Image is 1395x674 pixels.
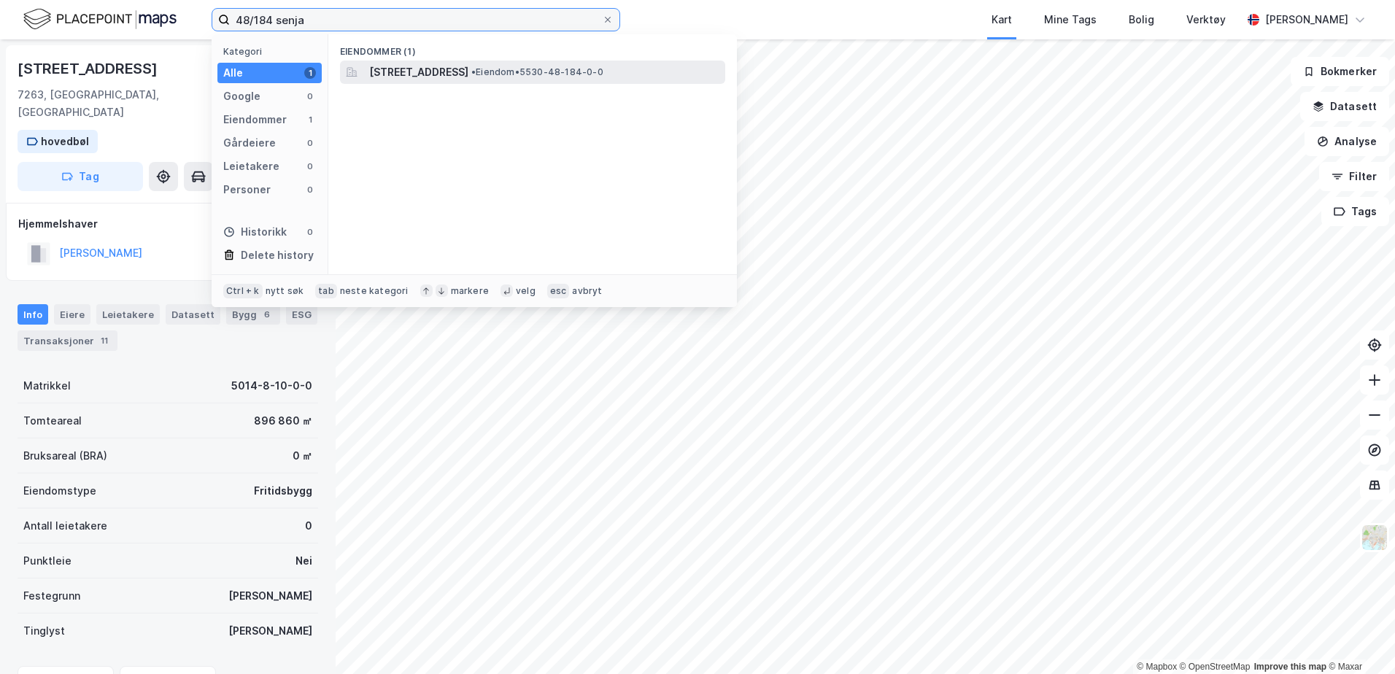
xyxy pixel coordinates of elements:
button: Analyse [1305,127,1389,156]
div: 7263, [GEOGRAPHIC_DATA], [GEOGRAPHIC_DATA] [18,86,262,121]
div: Fritidsbygg [254,482,312,500]
div: [STREET_ADDRESS] [18,57,161,80]
div: hovedbøl [41,133,89,150]
div: avbryt [572,285,602,297]
div: Gårdeiere [223,134,276,152]
div: [PERSON_NAME] [228,587,312,605]
a: Mapbox [1137,662,1177,672]
div: Eiere [54,304,90,325]
div: Eiendommer (1) [328,34,737,61]
div: Matrikkel [23,377,71,395]
div: Delete history [241,247,314,264]
div: Eiendommer [223,111,287,128]
div: 0 [304,184,316,195]
button: Filter [1319,162,1389,191]
a: Improve this map [1254,662,1326,672]
div: markere [451,285,489,297]
button: Bokmerker [1291,57,1389,86]
div: Leietakere [96,304,160,325]
div: Transaksjoner [18,330,117,351]
div: 0 [304,160,316,172]
div: Antall leietakere [23,517,107,535]
div: Nei [295,552,312,570]
button: Datasett [1300,92,1389,121]
img: Z [1361,524,1388,551]
div: [PERSON_NAME] [1265,11,1348,28]
button: Tags [1321,197,1389,226]
div: Alle [223,64,243,82]
div: Historikk [223,223,287,241]
div: 1 [304,67,316,79]
button: Tag [18,162,143,191]
div: 0 [304,226,316,238]
span: • [471,66,476,77]
div: Mine Tags [1044,11,1097,28]
div: 11 [97,333,112,348]
div: ESG [286,304,317,325]
div: Verktøy [1186,11,1226,28]
div: Festegrunn [23,587,80,605]
iframe: Chat Widget [1322,604,1395,674]
input: Søk på adresse, matrikkel, gårdeiere, leietakere eller personer [230,9,602,31]
div: neste kategori [340,285,409,297]
div: Info [18,304,48,325]
span: Eiendom • 5530-48-184-0-0 [471,66,603,78]
div: Datasett [166,304,220,325]
div: Ctrl + k [223,284,263,298]
img: logo.f888ab2527a4732fd821a326f86c7f29.svg [23,7,177,32]
div: [PERSON_NAME] [228,622,312,640]
div: Bolig [1129,11,1154,28]
div: esc [547,284,570,298]
div: Bruksareal (BRA) [23,447,107,465]
div: Eiendomstype [23,482,96,500]
div: Bygg [226,304,280,325]
div: tab [315,284,337,298]
div: 0 [304,90,316,102]
div: Hjemmelshaver [18,215,317,233]
div: Personer [223,181,271,198]
div: Tinglyst [23,622,65,640]
div: Google [223,88,260,105]
div: nytt søk [266,285,304,297]
div: Punktleie [23,552,72,570]
div: Kategori [223,46,322,57]
div: Kart [992,11,1012,28]
div: 0 [305,517,312,535]
div: 896 860 ㎡ [254,412,312,430]
div: 5014-8-10-0-0 [231,377,312,395]
div: 0 ㎡ [293,447,312,465]
div: 1 [304,114,316,125]
span: [STREET_ADDRESS] [369,63,468,81]
a: OpenStreetMap [1180,662,1251,672]
div: velg [516,285,536,297]
div: Tomteareal [23,412,82,430]
div: 0 [304,137,316,149]
div: 6 [260,307,274,322]
div: Leietakere [223,158,279,175]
